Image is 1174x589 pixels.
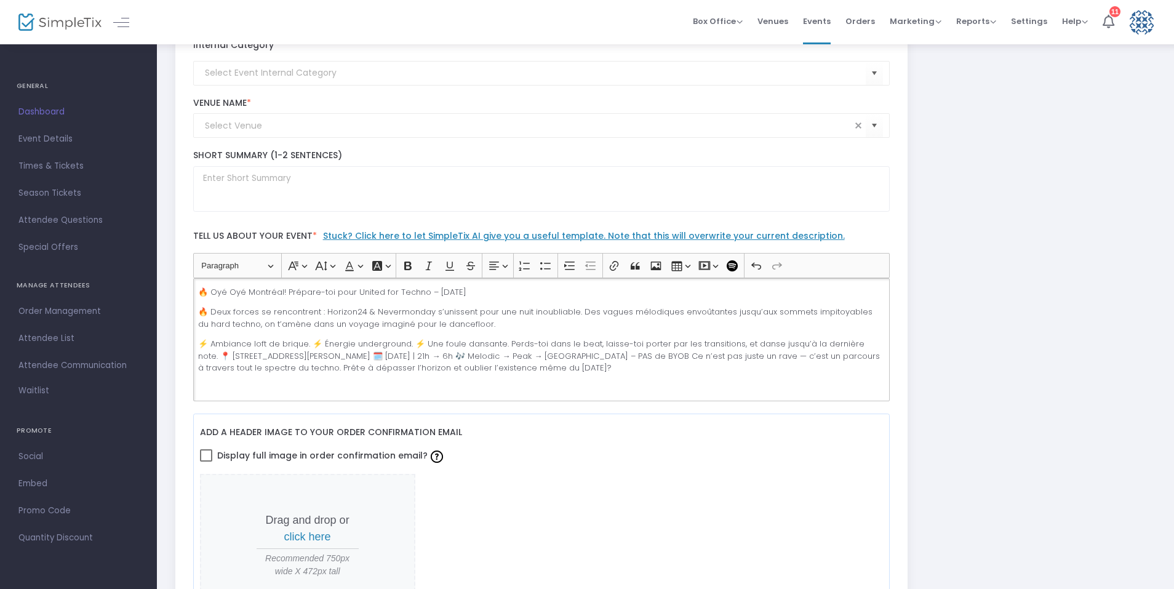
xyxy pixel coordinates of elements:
[193,278,890,401] div: Rich Text Editor, main
[18,476,138,492] span: Embed
[890,15,941,27] span: Marketing
[18,212,138,228] span: Attendee Questions
[18,303,138,319] span: Order Management
[205,119,852,132] input: Select Venue
[284,531,331,543] span: click here
[757,6,788,37] span: Venues
[1109,6,1120,17] div: 11
[17,74,140,98] h4: GENERAL
[18,131,138,147] span: Event Details
[257,512,359,545] p: Drag and drop or
[201,258,265,273] span: Paragraph
[866,60,883,86] button: Select
[18,158,138,174] span: Times & Tickets
[851,118,866,133] span: clear
[18,358,138,374] span: Attendee Communication
[193,253,890,278] div: Editor toolbar
[693,15,743,27] span: Box Office
[193,149,342,161] span: Short Summary (1-2 Sentences)
[193,39,274,52] label: Internal Category
[1011,6,1047,37] span: Settings
[193,98,890,109] label: Venue Name
[956,15,996,27] span: Reports
[196,256,279,275] button: Paragraph
[18,104,138,120] span: Dashboard
[198,286,884,299] p: 🔥 Oyé Oyé Montréal! Prépare-toi pour United for Techno – [DATE]
[198,306,884,330] p: 🔥 Deux forces se rencontrent : Horizon24 & Nevermonday s’unissent pour une nuit inoubliable. Des ...
[18,331,138,347] span: Attendee List
[217,445,446,466] span: Display full image in order confirmation email?
[17,273,140,298] h4: MANAGE ATTENDEES
[200,420,462,446] label: Add a header image to your order confirmation email
[18,530,138,546] span: Quantity Discount
[431,451,443,463] img: question-mark
[18,449,138,465] span: Social
[18,239,138,255] span: Special Offers
[17,419,140,443] h4: PROMOTE
[845,6,875,37] span: Orders
[803,6,831,37] span: Events
[187,224,896,253] label: Tell us about your event
[18,185,138,201] span: Season Tickets
[1062,15,1088,27] span: Help
[866,113,883,138] button: Select
[205,66,866,79] input: Select Event Internal Category
[18,503,138,519] span: Promo Code
[323,230,845,242] a: Stuck? Click here to let SimpleTix AI give you a useful template. Note that this will overwrite y...
[257,552,359,578] span: Recommended 750px wide X 472px tall
[18,385,49,397] span: Waitlist
[198,338,884,374] p: ⚡ Ambiance loft de brique. ⚡ Énergie underground. ⚡ Une foule dansante. Perds-toi dans le beat, l...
